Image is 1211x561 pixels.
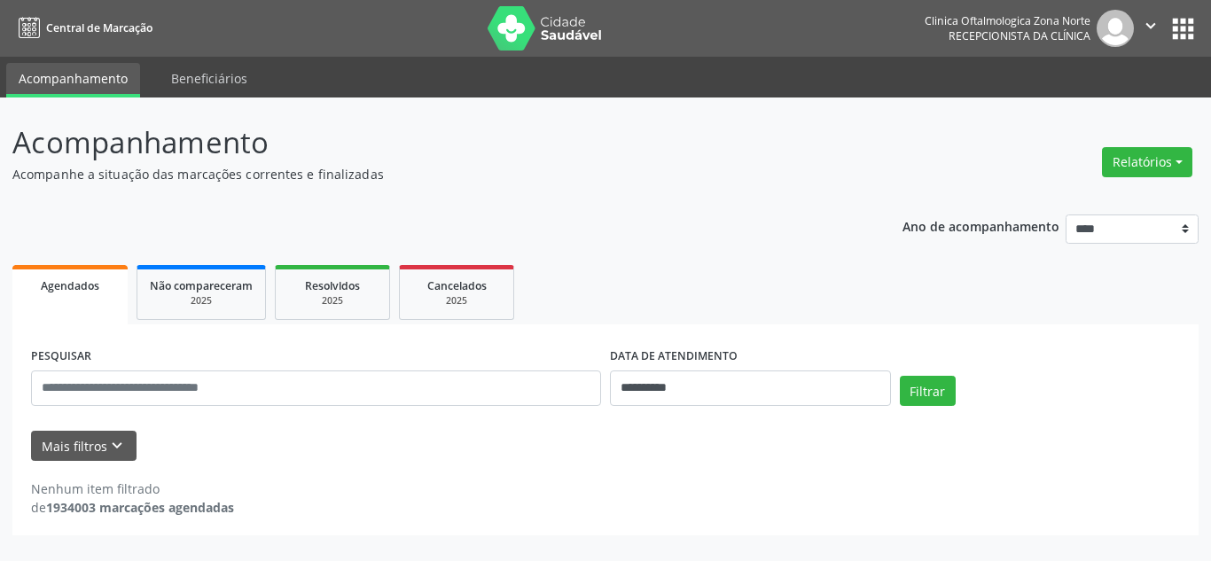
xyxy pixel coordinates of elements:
button: Mais filtroskeyboard_arrow_down [31,431,137,462]
div: 2025 [288,294,377,308]
strong: 1934003 marcações agendadas [46,499,234,516]
span: Cancelados [427,278,487,293]
div: Nenhum item filtrado [31,479,234,498]
div: Clinica Oftalmologica Zona Norte [925,13,1090,28]
button: Relatórios [1102,147,1192,177]
button: Filtrar [900,376,956,406]
button:  [1134,10,1168,47]
span: Agendados [41,278,99,293]
a: Acompanhamento [6,63,140,97]
span: Recepcionista da clínica [949,28,1090,43]
a: Beneficiários [159,63,260,94]
p: Ano de acompanhamento [902,214,1059,237]
div: de [31,498,234,517]
i: keyboard_arrow_down [107,436,127,456]
div: 2025 [150,294,253,308]
label: DATA DE ATENDIMENTO [610,343,738,370]
label: PESQUISAR [31,343,91,370]
button: apps [1168,13,1199,44]
img: img [1097,10,1134,47]
span: Central de Marcação [46,20,152,35]
span: Não compareceram [150,278,253,293]
p: Acompanhe a situação das marcações correntes e finalizadas [12,165,843,183]
div: 2025 [412,294,501,308]
span: Resolvidos [305,278,360,293]
i:  [1141,16,1160,35]
a: Central de Marcação [12,13,152,43]
p: Acompanhamento [12,121,843,165]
